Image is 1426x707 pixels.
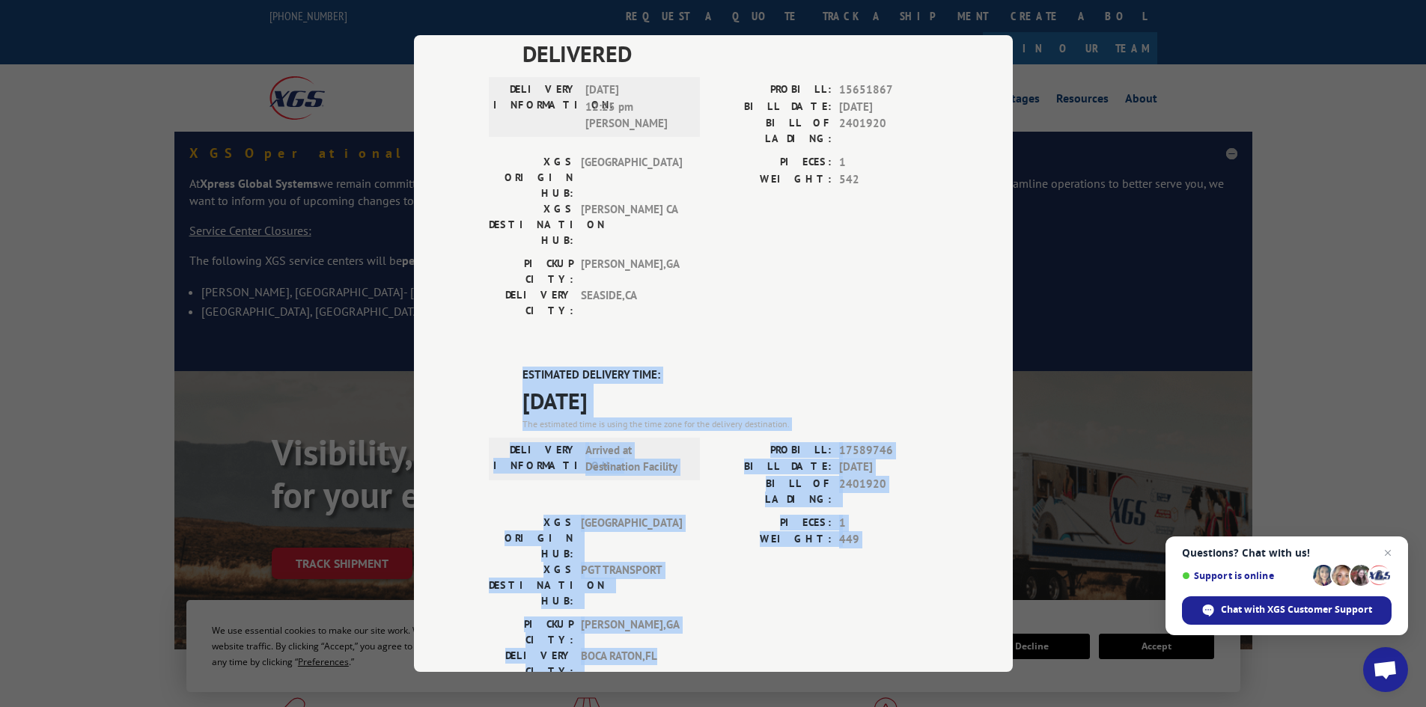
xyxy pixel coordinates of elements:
[489,515,573,562] label: XGS ORIGIN HUB:
[489,201,573,248] label: XGS DESTINATION HUB:
[581,515,682,562] span: [GEOGRAPHIC_DATA]
[839,531,938,548] span: 449
[493,442,578,476] label: DELIVERY INFORMATION:
[713,115,832,147] label: BILL OF LADING:
[713,82,832,99] label: PROBILL:
[522,37,938,70] span: DELIVERED
[839,459,938,476] span: [DATE]
[713,442,832,459] label: PROBILL:
[522,367,938,384] label: ESTIMATED DELIVERY TIME:
[1182,547,1392,559] span: Questions? Chat with us!
[713,531,832,548] label: WEIGHT:
[713,154,832,171] label: PIECES:
[839,515,938,532] span: 1
[522,417,938,431] div: The estimated time is using the time zone for the delivery destination.
[1182,570,1308,581] span: Support is online
[713,459,832,476] label: BILL DATE:
[1221,603,1372,616] span: Chat with XGS Customer Support
[489,154,573,201] label: XGS ORIGIN HUB:
[522,384,938,417] span: [DATE]
[713,99,832,116] label: BILL DATE:
[839,82,938,99] span: 15651867
[839,442,938,459] span: 17589746
[1363,647,1408,692] a: Open chat
[489,287,573,319] label: DELIVERY CITY:
[839,154,938,171] span: 1
[581,616,682,648] span: [PERSON_NAME] , GA
[713,515,832,532] label: PIECES:
[839,99,938,116] span: [DATE]
[585,442,686,476] span: Arrived at Destination Facility
[581,648,682,679] span: BOCA RATON , FL
[581,201,682,248] span: [PERSON_NAME] CA
[489,562,573,609] label: XGS DESTINATION HUB:
[713,171,832,189] label: WEIGHT:
[489,648,573,679] label: DELIVERY CITY:
[581,154,682,201] span: [GEOGRAPHIC_DATA]
[489,616,573,648] label: PICKUP CITY:
[713,476,832,507] label: BILL OF LADING:
[493,82,578,132] label: DELIVERY INFORMATION:
[839,115,938,147] span: 2401920
[585,82,686,132] span: [DATE] 12:25 pm [PERSON_NAME]
[839,171,938,189] span: 542
[581,287,682,319] span: SEASIDE , CA
[489,256,573,287] label: PICKUP CITY:
[581,256,682,287] span: [PERSON_NAME] , GA
[1182,596,1392,625] span: Chat with XGS Customer Support
[839,476,938,507] span: 2401920
[581,562,682,609] span: PGT TRANSPORT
